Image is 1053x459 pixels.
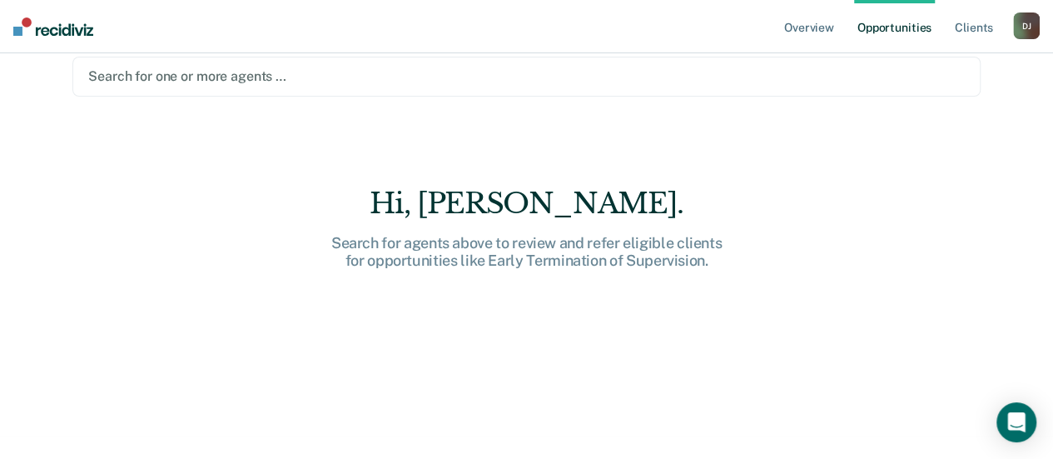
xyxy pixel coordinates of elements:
div: Open Intercom Messenger [996,402,1036,442]
img: Recidiviz [13,17,93,36]
div: Search for agents above to review and refer eligible clients for opportunities like Early Termina... [261,234,793,270]
div: D J [1013,12,1040,39]
div: Hi, [PERSON_NAME]. [261,187,793,221]
button: DJ [1013,12,1040,39]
